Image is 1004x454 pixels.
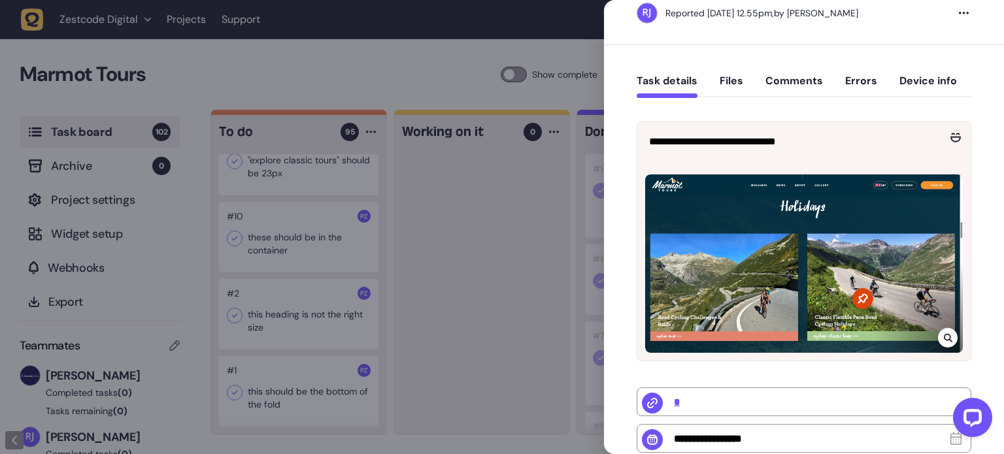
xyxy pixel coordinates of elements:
[665,7,858,20] div: by [PERSON_NAME]
[899,74,957,98] button: Device info
[665,7,774,19] div: Reported [DATE] 12.55pm,
[720,74,743,98] button: Files
[765,74,823,98] button: Comments
[637,74,697,98] button: Task details
[637,3,657,23] img: Riki-leigh Jones
[943,393,997,447] iframe: LiveChat chat widget
[845,74,877,98] button: Errors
